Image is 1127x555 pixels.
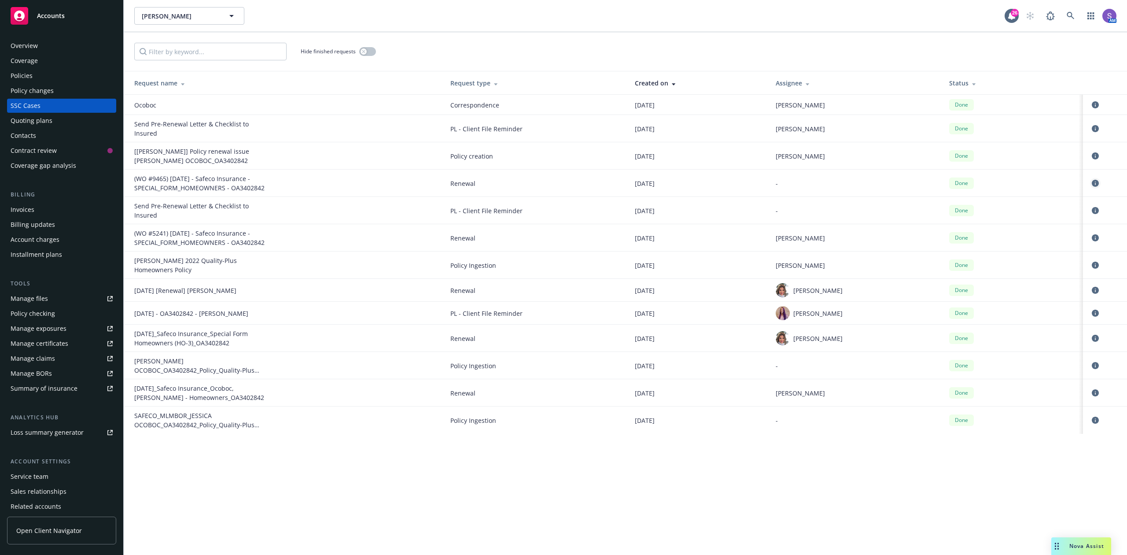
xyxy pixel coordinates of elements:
span: Open Client Navigator [16,526,82,535]
div: Related accounts [11,499,61,514]
a: Sales relationships [7,485,116,499]
img: photo [776,331,790,345]
div: (WO #5241) 11/13/23 - Safeco Insurance - SPECIAL_FORM_HOMEOWNERS - OA3402842 [134,229,266,247]
span: [DATE] [635,233,655,243]
a: Account charges [7,233,116,247]
a: Summary of insurance [7,381,116,396]
span: [DATE] [635,261,655,270]
span: [PERSON_NAME] [776,233,825,243]
div: Billing updates [11,218,55,232]
span: [DATE] [635,124,655,133]
div: [IVANS] Policy renewal issue JESSICA OCOBOC_OA3402842 [134,147,266,165]
div: Analytics hub [7,413,116,422]
a: Service team [7,470,116,484]
span: [DATE] [635,179,655,188]
div: Manage claims [11,351,55,366]
div: JESSICA OCOBOC_OA3402842_Policy_Quality-Plus Homeowners [134,356,266,375]
span: Policy creation [450,152,621,161]
span: [PERSON_NAME] [793,309,843,318]
img: photo [1102,9,1116,23]
a: circleInformation [1090,285,1101,296]
a: circleInformation [1090,415,1101,425]
span: Done [953,286,970,294]
div: Request name [134,78,436,88]
a: Policy checking [7,307,116,321]
div: Account settings [7,457,116,466]
a: Loss summary generator [7,425,116,440]
div: Contacts [11,129,36,143]
button: [PERSON_NAME] [134,7,244,25]
span: Correspondence [450,100,621,110]
div: Request type [450,78,621,88]
div: Status [949,78,1076,88]
a: Start snowing [1021,7,1039,25]
a: circleInformation [1090,178,1101,189]
a: circleInformation [1090,100,1101,110]
div: Assignee [776,78,935,88]
a: Policies [7,69,116,83]
div: Created on [635,78,762,88]
a: Related accounts [7,499,116,514]
span: Renewal [450,233,621,243]
div: Sales relationships [11,485,66,499]
img: photo [776,306,790,320]
a: circleInformation [1090,260,1101,270]
div: Installment plans [11,248,62,262]
div: Billing [7,190,116,199]
div: - [776,416,935,425]
div: Policies [11,69,33,83]
a: Manage claims [7,351,116,366]
div: Manage BORs [11,366,52,381]
span: [DATE] [635,416,655,425]
span: [DATE] [635,100,655,110]
a: SSC Cases [7,99,116,113]
div: Coverage [11,54,38,68]
span: Done [953,207,970,215]
div: 2020-11-13_Safeco Insurance_Ocoboc, Jessica - Homeowners_OA3402842 [134,384,266,402]
div: Policy changes [11,84,54,98]
span: Accounts [37,12,65,19]
div: Loss summary generator [11,425,84,440]
span: Manage exposures [7,322,116,336]
div: Quoting plans [11,114,52,128]
div: Ocoboc [134,100,266,110]
span: [DATE] [635,286,655,295]
img: photo [776,283,790,297]
div: SSC Cases [11,99,41,113]
a: Overview [7,39,116,53]
a: Search [1062,7,1079,25]
div: 2021-11-13 - OA3402842 - JESSICA OCOBOC [134,309,266,318]
span: [DATE] [635,388,655,398]
span: PL - Client File Reminder [450,206,621,215]
div: Service team [11,470,48,484]
div: Overview [11,39,38,53]
div: (WO #9465) 11/13/24 - Safeco Insurance - SPECIAL_FORM_HOMEOWNERS - OA3402842 [134,174,266,192]
input: Filter by keyword... [134,43,287,60]
a: Contacts [7,129,116,143]
a: circleInformation [1090,151,1101,161]
div: - [776,361,935,370]
div: 2021-11-13_Safeco Insurance_Special Form Homeowners (HO-3)_OA3402842 [134,329,266,348]
a: circleInformation [1090,388,1101,398]
div: Manage exposures [11,322,66,336]
span: Done [953,152,970,160]
span: Done [953,261,970,269]
span: Done [953,416,970,424]
div: Manage certificates [11,337,68,351]
span: [PERSON_NAME] [776,388,825,398]
a: Installment plans [7,248,116,262]
a: circleInformation [1090,233,1101,243]
span: [DATE] [635,152,655,161]
a: Quoting plans [7,114,116,128]
div: - [776,179,935,188]
div: SAFECO_MLMBOR_JESSICA OCOBOC_OA3402842_Policy_Quality-Plus Homeowners [134,411,266,429]
div: Send Pre-Renewal Letter & Checklist to Insured [134,119,266,138]
span: Renewal [450,388,621,398]
span: [PERSON_NAME] [142,11,218,21]
a: Contract review [7,144,116,158]
a: Accounts [7,4,116,28]
span: Done [953,309,970,317]
span: Nova Assist [1069,542,1104,550]
span: Done [953,234,970,242]
span: Done [953,389,970,397]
